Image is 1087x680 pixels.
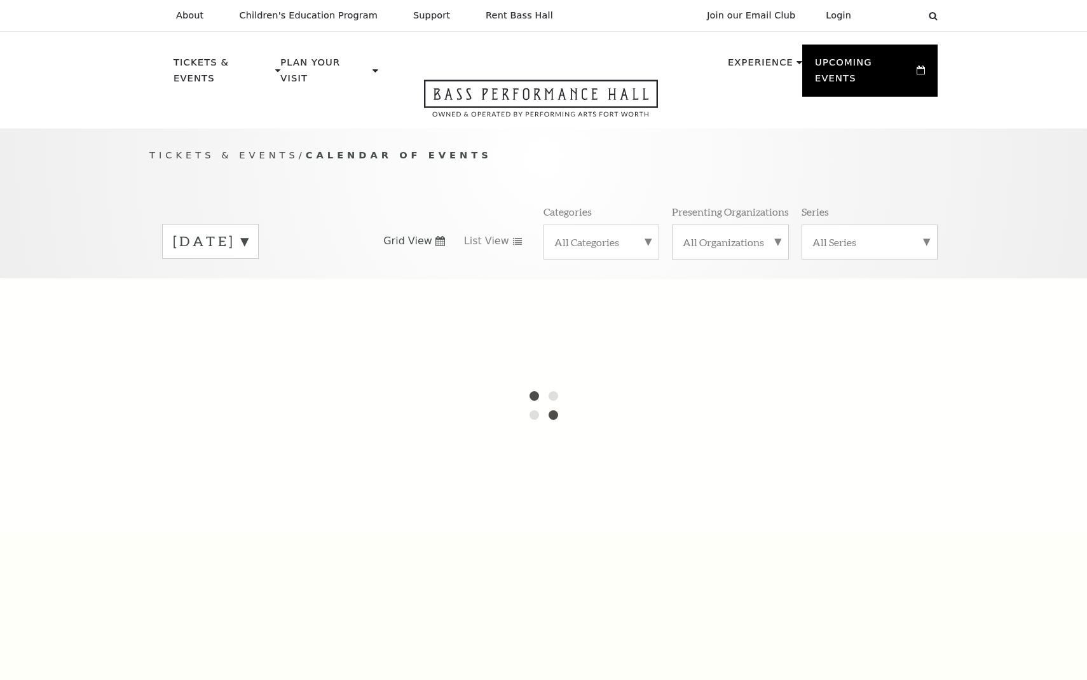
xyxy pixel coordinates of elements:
[149,149,299,160] span: Tickets & Events
[174,55,272,94] p: Tickets & Events
[306,149,492,160] span: Calendar of Events
[872,10,917,22] select: Select:
[672,205,789,218] p: Presenting Organizations
[464,234,509,248] span: List View
[176,10,203,21] p: About
[383,234,432,248] span: Grid View
[149,148,938,163] p: /
[802,205,829,218] p: Series
[554,235,648,249] label: All Categories
[239,10,378,21] p: Children's Education Program
[280,55,369,94] p: Plan Your Visit
[815,55,913,94] p: Upcoming Events
[543,205,592,218] p: Categories
[413,10,450,21] p: Support
[728,55,793,78] p: Experience
[683,235,778,249] label: All Organizations
[173,232,248,251] label: [DATE]
[486,10,553,21] p: Rent Bass Hall
[812,235,927,249] label: All Series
